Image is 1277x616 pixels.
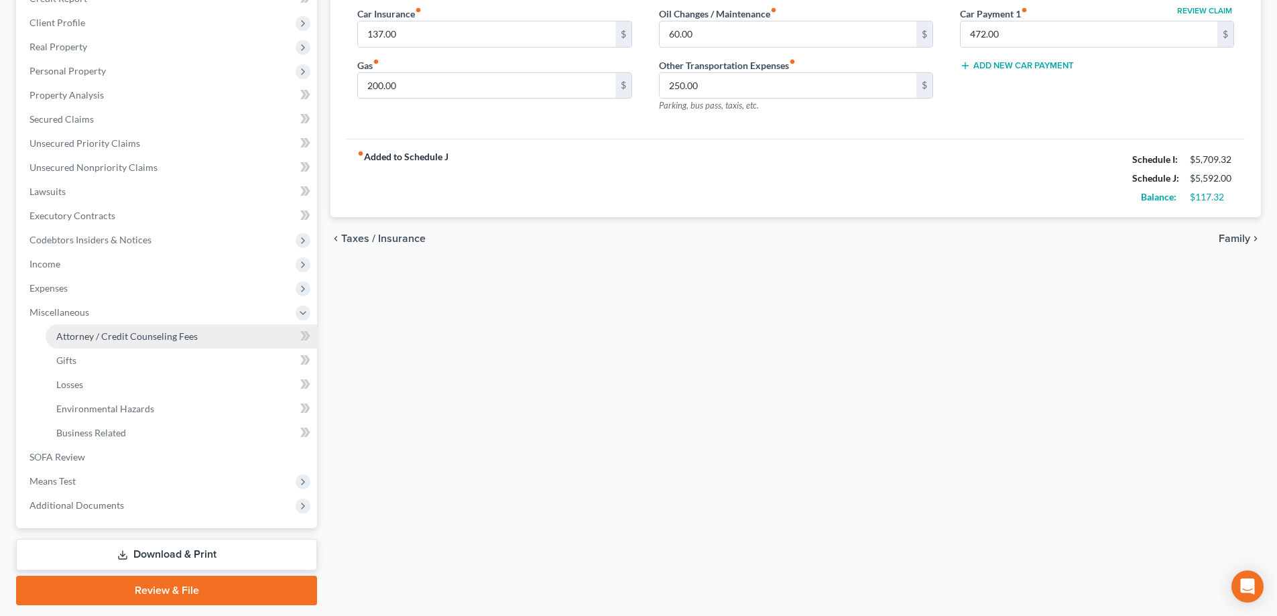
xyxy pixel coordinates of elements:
[1141,191,1176,202] strong: Balance:
[19,204,317,228] a: Executory Contracts
[358,73,615,99] input: --
[660,21,916,47] input: --
[1132,153,1178,165] strong: Schedule I:
[659,100,759,111] span: Parking, bus pass, taxis, etc.
[659,58,796,72] label: Other Transportation Expenses
[770,7,777,13] i: fiber_manual_record
[1175,7,1234,15] button: Review Claim
[29,137,140,149] span: Unsecured Priority Claims
[415,7,422,13] i: fiber_manual_record
[19,156,317,180] a: Unsecured Nonpriority Claims
[29,41,87,52] span: Real Property
[29,65,106,76] span: Personal Property
[19,107,317,131] a: Secured Claims
[615,73,631,99] div: $
[29,475,76,487] span: Means Test
[19,445,317,469] a: SOFA Review
[916,21,932,47] div: $
[1219,233,1250,244] span: Family
[56,379,83,390] span: Losses
[56,330,198,342] span: Attorney / Credit Counseling Fees
[19,180,317,204] a: Lawsuits
[46,349,317,373] a: Gifts
[29,162,158,173] span: Unsecured Nonpriority Claims
[789,58,796,65] i: fiber_manual_record
[961,21,1217,47] input: --
[56,355,76,366] span: Gifts
[29,282,68,294] span: Expenses
[330,233,341,244] i: chevron_left
[1132,172,1179,184] strong: Schedule J:
[29,113,94,125] span: Secured Claims
[46,373,317,397] a: Losses
[56,403,154,414] span: Environmental Hazards
[29,89,104,101] span: Property Analysis
[29,186,66,197] span: Lawsuits
[29,451,85,463] span: SOFA Review
[615,21,631,47] div: $
[960,7,1028,21] label: Car Payment 1
[960,60,1074,71] button: Add New Car Payment
[373,58,379,65] i: fiber_manual_record
[46,324,317,349] a: Attorney / Credit Counseling Fees
[357,7,422,21] label: Car Insurance
[29,234,151,245] span: Codebtors Insiders & Notices
[19,83,317,107] a: Property Analysis
[659,7,777,21] label: Oil Changes / Maintenance
[29,17,85,28] span: Client Profile
[56,427,126,438] span: Business Related
[19,131,317,156] a: Unsecured Priority Claims
[357,58,379,72] label: Gas
[29,499,124,511] span: Additional Documents
[16,576,317,605] a: Review & File
[357,150,364,157] i: fiber_manual_record
[46,421,317,445] a: Business Related
[1021,7,1028,13] i: fiber_manual_record
[660,73,916,99] input: --
[1231,570,1264,603] div: Open Intercom Messenger
[29,210,115,221] span: Executory Contracts
[1219,233,1261,244] button: Family chevron_right
[1190,153,1234,166] div: $5,709.32
[330,233,426,244] button: chevron_left Taxes / Insurance
[46,397,317,421] a: Environmental Hazards
[29,258,60,269] span: Income
[916,73,932,99] div: $
[1250,233,1261,244] i: chevron_right
[357,150,448,206] strong: Added to Schedule J
[1217,21,1233,47] div: $
[358,21,615,47] input: --
[1190,190,1234,204] div: $117.32
[1190,172,1234,185] div: $5,592.00
[341,233,426,244] span: Taxes / Insurance
[29,306,89,318] span: Miscellaneous
[16,539,317,570] a: Download & Print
